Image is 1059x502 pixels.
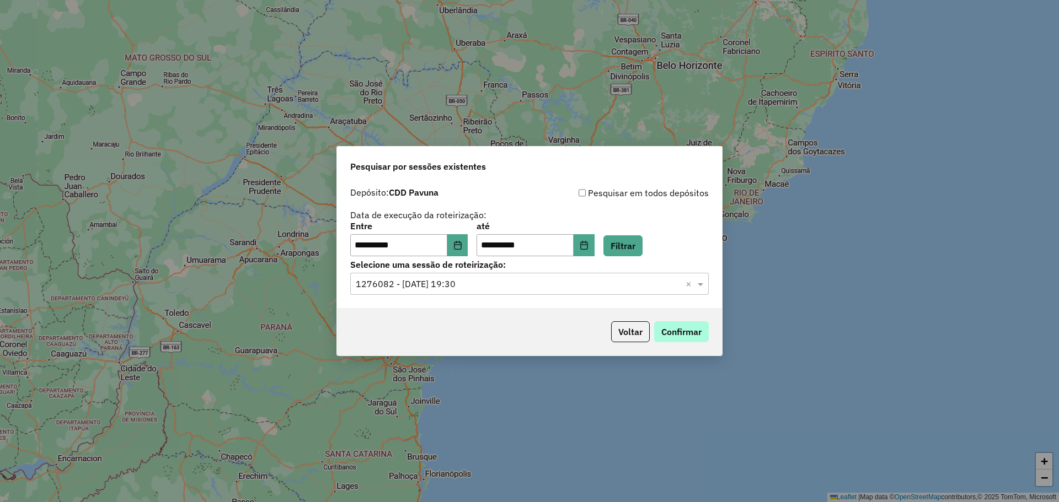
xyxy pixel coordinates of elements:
[611,321,650,342] button: Voltar
[447,234,468,256] button: Choose Date
[603,235,643,256] button: Filtrar
[529,186,709,199] div: Pesquisar em todos depósitos
[350,208,486,222] label: Data de execução da roteirização:
[350,258,709,271] label: Selecione uma sessão de roteirização:
[350,160,486,173] span: Pesquisar por sessões existentes
[477,219,594,233] label: até
[686,277,695,290] span: Clear all
[350,219,468,233] label: Entre
[574,234,595,256] button: Choose Date
[654,321,709,342] button: Confirmar
[350,186,438,199] label: Depósito:
[389,187,438,198] strong: CDD Pavuna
